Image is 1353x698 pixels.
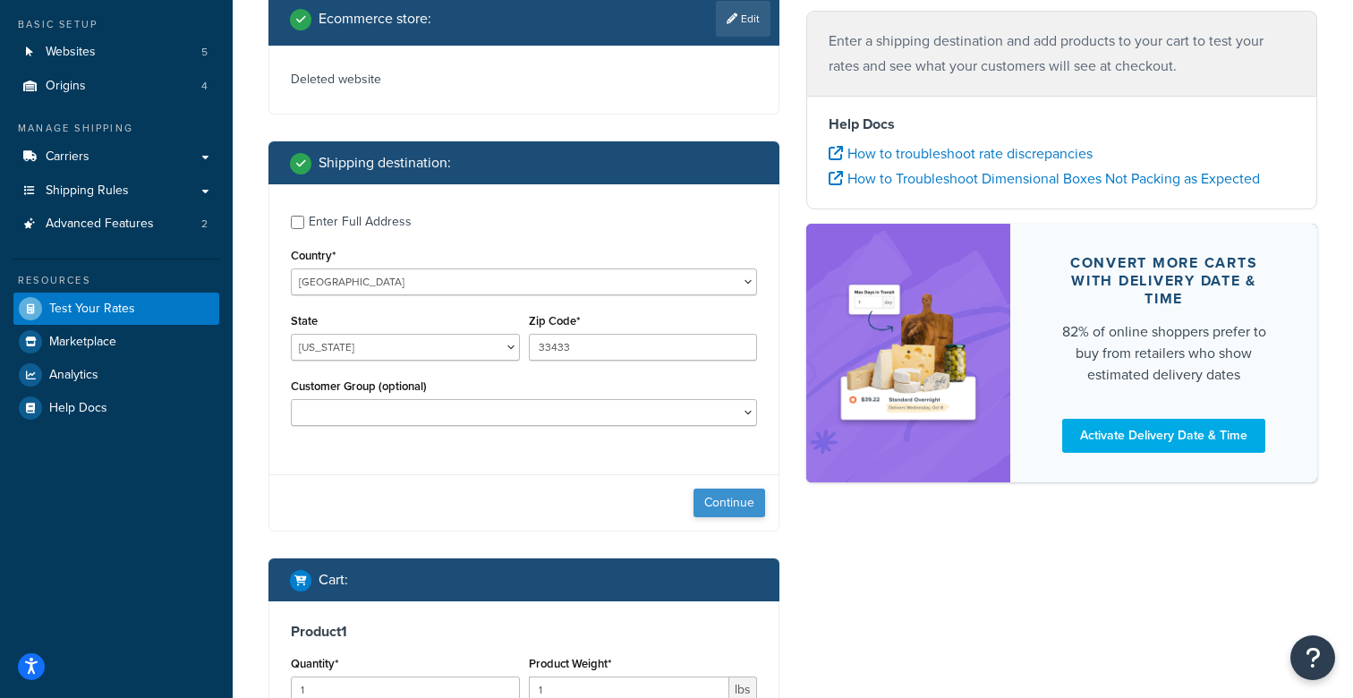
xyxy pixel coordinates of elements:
a: Carriers [13,140,219,174]
input: Enter Full Address [291,216,304,229]
h3: Product 1 [291,623,757,641]
h2: Shipping destination : [319,155,451,171]
img: feature-image-ddt-36eae7f7280da8017bfb280eaccd9c446f90b1fe08728e4019434db127062ab4.png [833,251,983,455]
span: Marketplace [49,335,116,350]
label: Customer Group (optional) [291,379,427,393]
a: Advanced Features2 [13,208,219,241]
div: 82% of online shoppers prefer to buy from retailers who show estimated delivery dates [1053,321,1274,386]
div: Resources [13,273,219,288]
a: Websites5 [13,36,219,69]
a: Analytics [13,359,219,391]
h2: Ecommerce store : [319,11,431,27]
label: Zip Code* [529,314,580,328]
button: Open Resource Center [1290,635,1335,680]
a: How to Troubleshoot Dimensional Boxes Not Packing as Expected [829,168,1260,189]
span: Websites [46,45,96,60]
div: Manage Shipping [13,121,219,136]
a: Edit [716,1,770,37]
a: How to troubleshoot rate discrepancies [829,143,1093,164]
span: Shipping Rules [46,183,129,199]
span: 4 [201,79,208,94]
a: Origins4 [13,70,219,103]
span: Carriers [46,149,89,165]
h4: Help Docs [829,114,1295,135]
a: Marketplace [13,326,219,358]
h2: Cart : [319,572,348,588]
label: State [291,314,318,328]
button: Continue [694,489,765,517]
p: Enter a shipping destination and add products to your cart to test your rates and see what your c... [829,29,1295,79]
label: Country* [291,249,336,262]
li: Websites [13,36,219,69]
span: Advanced Features [46,217,154,232]
div: Basic Setup [13,17,219,32]
li: Advanced Features [13,208,219,241]
a: Test Your Rates [13,293,219,325]
span: 2 [201,217,208,232]
div: Deleted website [269,46,779,114]
li: Origins [13,70,219,103]
a: Activate Delivery Date & Time [1062,419,1265,453]
label: Product Weight* [529,657,611,670]
div: Enter Full Address [309,209,412,234]
a: Shipping Rules [13,174,219,208]
span: Help Docs [49,401,107,416]
span: Test Your Rates [49,302,135,317]
span: Origins [46,79,86,94]
span: Analytics [49,368,98,383]
div: Convert more carts with delivery date & time [1053,254,1274,308]
span: 5 [201,45,208,60]
a: Help Docs [13,392,219,424]
label: Quantity* [291,657,338,670]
